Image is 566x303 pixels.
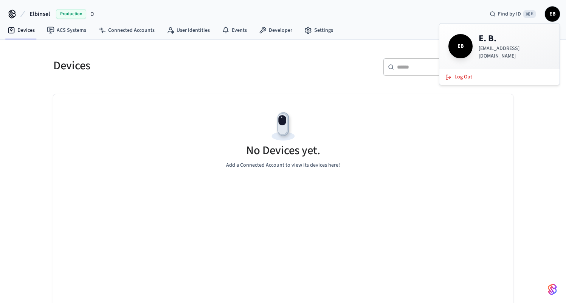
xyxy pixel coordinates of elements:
span: EB [546,7,559,21]
a: ACS Systems [41,23,92,37]
span: Production [56,9,86,19]
img: SeamLogoGradient.69752ec5.svg [548,283,557,295]
button: Log Out [441,71,558,83]
h4: E. B. [479,33,550,45]
a: Events [216,23,253,37]
a: Devices [2,23,41,37]
img: Devices Empty State [266,109,300,144]
div: Find by ID⌘ K [484,7,542,21]
span: EB [450,36,471,57]
a: Connected Accounts [92,23,161,37]
p: [EMAIL_ADDRESS][DOMAIN_NAME] [479,45,550,60]
button: EB [545,6,560,22]
a: Developer [253,23,298,37]
h5: No Devices yet. [246,143,320,158]
span: ⌘ K [523,10,536,18]
a: User Identities [161,23,216,37]
h5: Devices [53,58,279,73]
a: Settings [298,23,339,37]
span: Find by ID [498,10,521,18]
p: Add a Connected Account to view its devices here! [226,161,340,169]
span: Elbinsel [29,9,50,19]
